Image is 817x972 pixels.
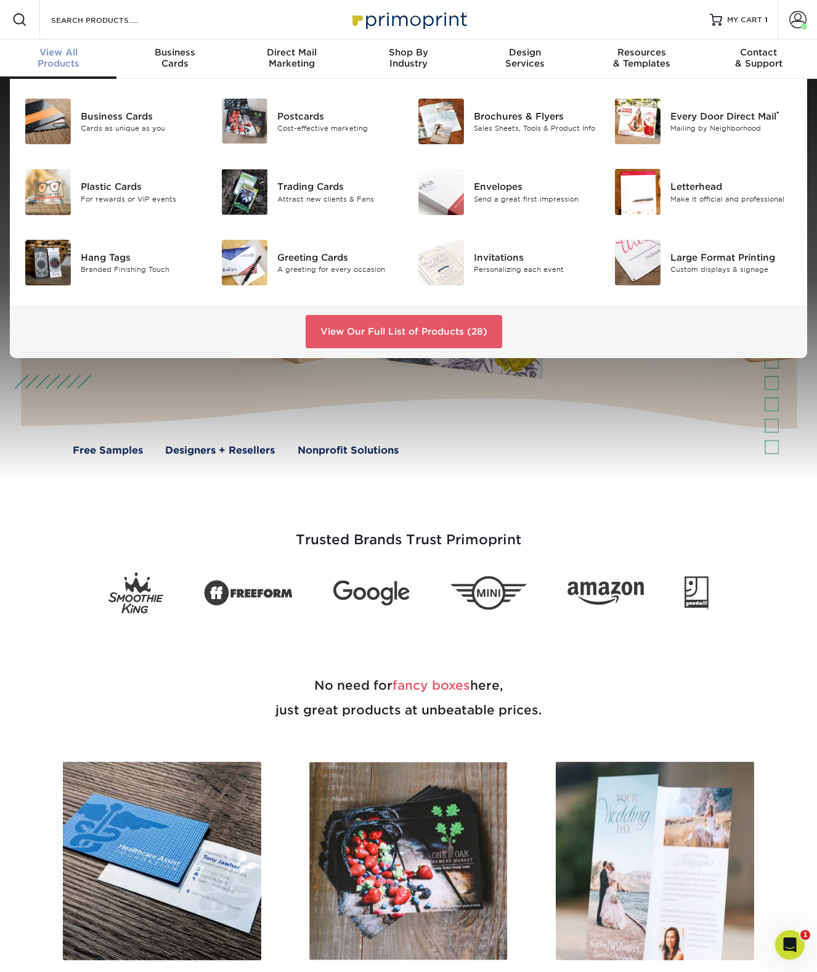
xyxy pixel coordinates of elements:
[350,47,466,69] div: Industry
[222,169,267,214] img: Trading Cards
[583,39,700,79] a: Resources& Templates
[685,577,709,610] img: Goodwill
[277,180,399,194] div: Trading Cards
[81,110,203,123] div: Business Cards
[474,123,596,134] div: Sales Sheets, Tools & Product Info
[701,47,817,58] span: Contact
[81,180,203,194] div: Plastic Cards
[234,47,350,69] div: Marketing
[116,47,233,58] span: Business
[614,94,792,149] a: Every Door Direct Mail Every Door Direct Mail® Mailing by Neighborhood
[347,6,470,33] img: Primoprint
[25,235,203,290] a: Hang Tags Hang Tags Branded Finishing Touch
[583,47,700,58] span: Resources
[222,240,267,285] img: Greeting Cards
[583,47,700,69] div: & Templates
[474,264,596,275] div: Personalizing each event
[670,250,792,264] div: Large Format Printing
[116,47,233,69] div: Cards
[392,678,470,693] span: fancy boxes
[467,47,583,58] span: Design
[418,235,596,290] a: Invitations Invitations Personalizing each event
[63,762,261,960] img: Business Cards
[474,110,596,123] div: Brochures & Flyers
[467,39,583,79] a: DesignServices
[467,47,583,69] div: Services
[727,15,762,25] span: MY CART
[222,99,267,144] img: Postcards
[309,762,508,960] img: Postcards
[277,194,399,204] div: Attract new clients & Fans
[615,169,661,214] img: Letterhead
[277,250,399,264] div: Greeting Cards
[277,109,399,123] div: Postcards
[418,99,464,144] img: Brochures & Flyers
[614,164,792,219] a: Letterhead Letterhead Make it official and professional
[277,123,399,133] div: Cost-effective marketing
[221,235,399,290] a: Greeting Cards Greeting Cards A greeting for every occasion
[670,110,792,123] div: Every Door Direct Mail
[474,180,596,194] div: Envelopes
[234,47,350,58] span: Direct Mail
[350,39,466,79] a: Shop ByIndustry
[350,47,466,58] span: Shop By
[108,573,163,614] img: Smoothie King
[615,99,661,144] img: Every Door Direct Mail
[116,39,233,79] a: BusinessCards
[25,169,71,214] img: Plastic Cards
[670,180,792,194] div: Letterhead
[701,47,817,69] div: & Support
[48,502,769,563] h3: Trusted Brands Trust Primoprint
[81,194,203,204] div: For rewards or VIP events
[50,12,170,27] input: SEARCH PRODUCTS.....
[775,930,805,960] iframe: Intercom live chat
[25,164,203,219] a: Plastic Cards Plastic Cards For rewards or VIP events
[701,39,817,79] a: Contact& Support
[81,123,203,134] div: Cards as unique as you
[418,169,464,214] img: Envelopes
[615,240,661,285] img: Large Format Printing
[474,194,596,204] div: Send a great first impression
[25,99,71,144] img: Business Cards
[474,250,596,264] div: Invitations
[204,574,293,613] img: Freeform
[418,94,596,149] a: Brochures & Flyers Brochures & Flyers Sales Sheets, Tools & Product Info
[800,930,810,940] span: 1
[306,315,502,348] a: View Our Full List of Products (28)
[567,582,644,605] img: Amazon
[556,762,754,960] img: Brochures and Flyers
[221,94,399,149] a: Postcards Postcards Cost-effective marketing
[234,39,350,79] a: Direct MailMarketing
[418,164,596,219] a: Envelopes Envelopes Send a great first impression
[670,123,792,134] div: Mailing by Neighborhood
[25,94,203,149] a: Business Cards Business Cards Cards as unique as you
[81,250,203,264] div: Hang Tags
[48,643,769,752] h2: No need for here, just great products at unbeatable prices.
[776,109,779,118] sup: ®
[333,581,410,606] img: Google
[81,264,203,275] div: Branded Finishing Touch
[277,264,399,275] div: A greeting for every occasion
[25,240,71,285] img: Hang Tags
[221,164,399,219] a: Trading Cards Trading Cards Attract new clients & Fans
[765,15,768,24] span: 1
[418,240,464,285] img: Invitations
[614,235,792,290] a: Large Format Printing Large Format Printing Custom displays & signage
[670,264,792,275] div: Custom displays & signage
[450,576,527,610] img: Mini
[670,194,792,204] div: Make it official and professional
